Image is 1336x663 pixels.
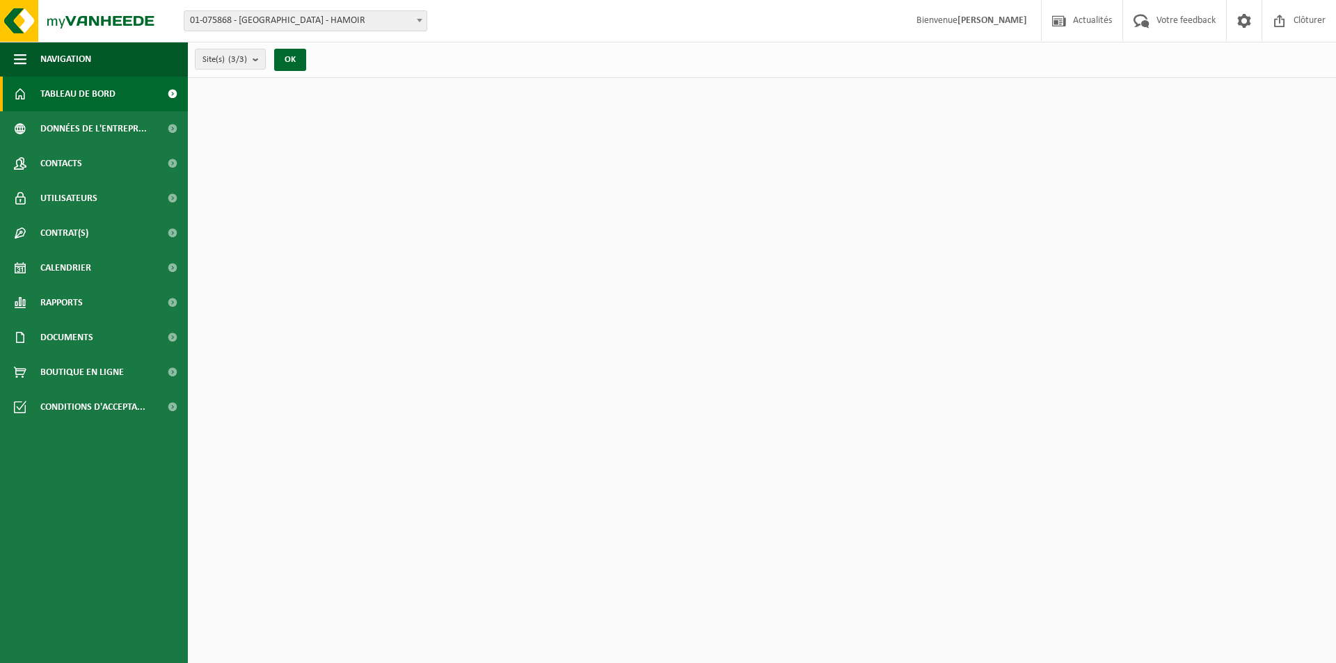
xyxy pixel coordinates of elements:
[40,146,82,181] span: Contacts
[40,285,83,320] span: Rapports
[40,216,88,250] span: Contrat(s)
[40,111,147,146] span: Données de l'entrepr...
[957,15,1027,26] strong: [PERSON_NAME]
[40,390,145,424] span: Conditions d'accepta...
[40,250,91,285] span: Calendrier
[184,10,427,31] span: 01-075868 - BELOURTHE - HAMOIR
[40,181,97,216] span: Utilisateurs
[184,11,427,31] span: 01-075868 - BELOURTHE - HAMOIR
[228,55,247,64] count: (3/3)
[40,320,93,355] span: Documents
[195,49,266,70] button: Site(s)(3/3)
[40,42,91,77] span: Navigation
[40,77,116,111] span: Tableau de bord
[40,355,124,390] span: Boutique en ligne
[274,49,306,71] button: OK
[202,49,247,70] span: Site(s)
